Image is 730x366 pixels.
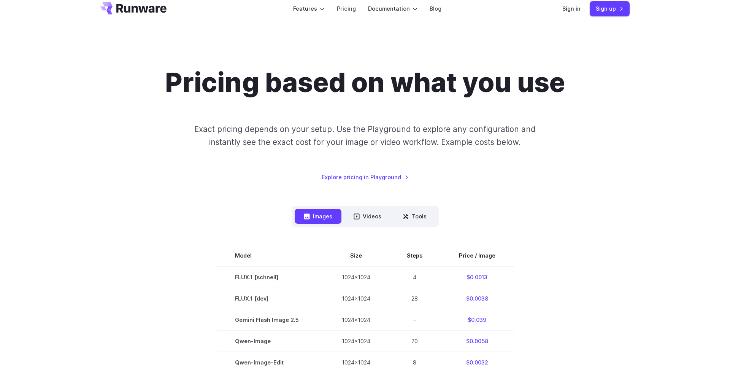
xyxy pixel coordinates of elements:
th: Model [217,245,324,266]
a: Explore pricing in Playground [322,173,409,181]
td: $0.0013 [441,266,514,288]
a: Blog [430,4,441,13]
label: Documentation [368,4,417,13]
td: Qwen-Image [217,331,324,352]
td: FLUX.1 [dev] [217,288,324,309]
th: Size [324,245,389,266]
th: Steps [389,245,441,266]
h1: Pricing based on what you use [165,67,565,99]
a: Go to / [100,2,167,14]
button: Images [295,209,341,224]
td: 1024x1024 [324,266,389,288]
td: 1024x1024 [324,331,389,352]
button: Tools [394,209,436,224]
th: Price / Image [441,245,514,266]
label: Features [293,4,325,13]
td: FLUX.1 [schnell] [217,266,324,288]
td: 20 [389,331,441,352]
a: Sign in [562,4,581,13]
td: $0.039 [441,309,514,331]
td: 1024x1024 [324,288,389,309]
td: 1024x1024 [324,309,389,331]
button: Videos [344,209,390,224]
p: Exact pricing depends on your setup. Use the Playground to explore any configuration and instantl... [180,123,550,148]
td: 28 [389,288,441,309]
td: 4 [389,266,441,288]
a: Pricing [337,4,356,13]
span: Gemini Flash Image 2.5 [235,315,305,324]
td: $0.0058 [441,331,514,352]
a: Sign up [590,1,630,16]
td: - [389,309,441,331]
td: $0.0038 [441,288,514,309]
